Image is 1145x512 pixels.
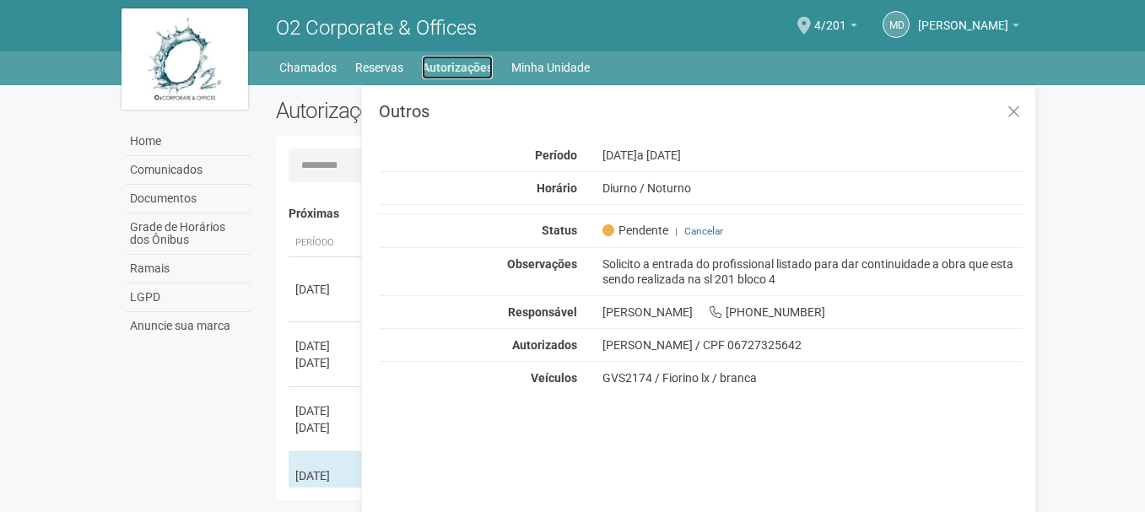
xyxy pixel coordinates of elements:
[126,185,251,213] a: Documentos
[507,257,577,271] strong: Observações
[295,484,358,501] div: [DATE]
[537,181,577,195] strong: Horário
[590,181,1036,196] div: Diurno / Noturno
[289,229,365,257] th: Período
[295,337,358,354] div: [DATE]
[276,98,637,123] h2: Autorizações
[814,3,846,32] span: 4/201
[422,56,493,79] a: Autorizações
[508,305,577,319] strong: Responsável
[295,281,358,298] div: [DATE]
[279,56,337,79] a: Chamados
[126,156,251,185] a: Comunicados
[684,225,723,237] a: Cancelar
[814,21,857,35] a: 4/201
[531,371,577,385] strong: Veículos
[590,256,1036,287] div: Solicito a entrada do profissional listado para dar continuidade a obra que esta sendo realizada ...
[675,225,678,237] span: |
[122,8,248,110] img: logo.jpg
[590,148,1036,163] div: [DATE]
[511,56,590,79] a: Minha Unidade
[355,56,403,79] a: Reservas
[602,337,1023,353] div: [PERSON_NAME] / CPF 06727325642
[126,283,251,312] a: LGPD
[276,16,477,40] span: O2 Corporate & Offices
[295,419,358,436] div: [DATE]
[126,312,251,340] a: Anuncie sua marca
[126,127,251,156] a: Home
[602,370,1023,385] div: GVS2174 / Fiorino lx / branca
[883,11,910,38] a: Md
[512,338,577,352] strong: Autorizados
[590,305,1036,320] div: [PERSON_NAME] [PHONE_NUMBER]
[295,467,358,484] div: [DATE]
[535,148,577,162] strong: Período
[295,354,358,371] div: [DATE]
[918,21,1019,35] a: [PERSON_NAME]
[602,223,668,238] span: Pendente
[542,224,577,237] strong: Status
[379,103,1023,120] h3: Outros
[918,3,1008,32] span: Marcelo de Andrade Ferreira
[126,255,251,283] a: Ramais
[295,402,358,419] div: [DATE]
[637,148,681,162] span: a [DATE]
[289,207,1012,220] h4: Próximas
[126,213,251,255] a: Grade de Horários dos Ônibus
